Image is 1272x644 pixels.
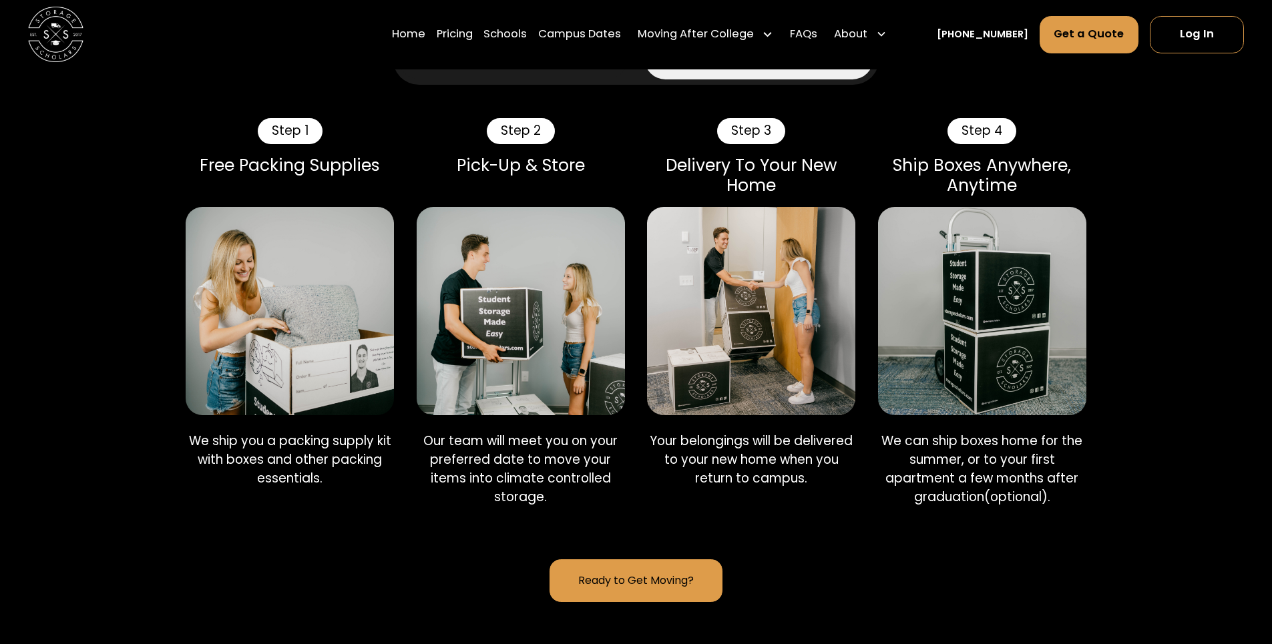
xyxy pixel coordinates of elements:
a: Ready to Get Moving? [550,559,722,601]
div: About [834,27,867,43]
img: Packing a Storage Scholars box. [186,207,394,415]
div: Moving After College [632,15,779,54]
a: Home [392,15,425,54]
div: Free Packing Supplies [186,155,394,176]
div: Ship Boxes Anywhere, Anytime [878,155,1086,196]
p: We can ship boxes home for the summer, or to your first apartment a few months after graduation(o... [878,432,1086,507]
a: Pricing [437,15,473,54]
a: FAQs [790,15,817,54]
p: Our team will meet you on your preferred date to move your items into climate controlled storage. [417,432,625,507]
div: Step 4 [947,118,1016,144]
img: Storage Scholars pick up. [417,207,625,415]
div: Pick-Up & Store [417,155,625,176]
p: We ship you a packing supply kit with boxes and other packing essentials. [186,432,394,488]
img: Storage Scholars main logo [28,7,83,62]
div: Step 2 [487,118,555,144]
img: Storage Scholars delivery. [647,207,855,415]
p: Your belongings will be delivered to your new home when you return to campus. [647,432,855,488]
div: Step 1 [258,118,323,144]
div: Delivery To Your New Home [647,155,855,196]
a: Schools [483,15,527,54]
a: home [28,7,83,62]
div: Moving After College [638,27,754,43]
div: Step 3 [717,118,785,144]
a: [PHONE_NUMBER] [937,27,1028,42]
a: Get a Quote [1040,16,1139,53]
img: Shipping Storage Scholars boxes. [878,207,1086,415]
a: Campus Dates [538,15,621,54]
a: Log In [1150,16,1244,53]
div: About [829,15,893,54]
